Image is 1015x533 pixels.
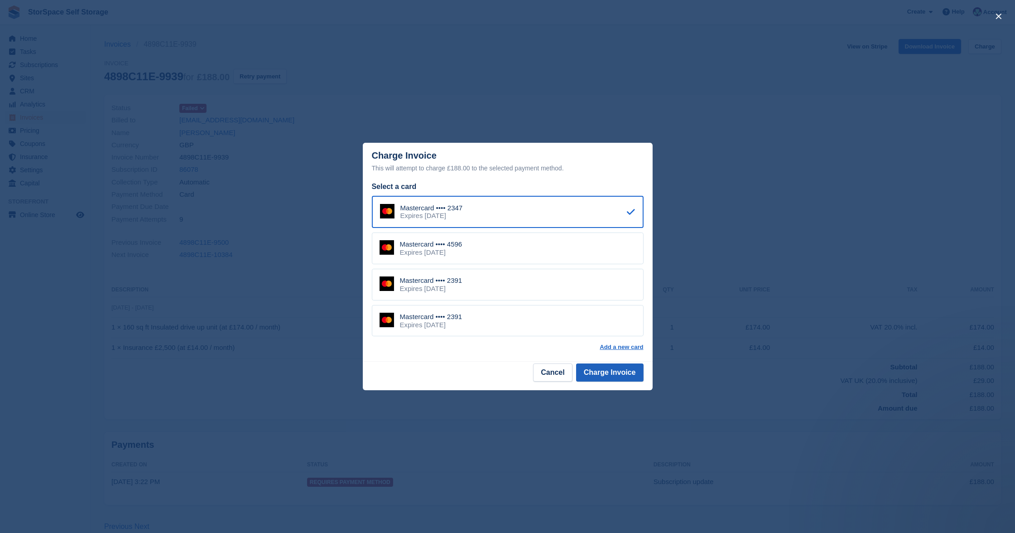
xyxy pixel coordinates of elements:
div: Mastercard •••• 2347 [400,204,463,212]
div: Expires [DATE] [400,212,463,220]
div: Charge Invoice [372,150,644,174]
a: Add a new card [600,344,643,351]
div: Expires [DATE] [400,285,462,293]
img: Mastercard Logo [380,276,394,291]
div: Expires [DATE] [400,321,462,329]
div: Mastercard •••• 4596 [400,240,462,248]
img: Mastercard Logo [380,204,394,218]
div: Mastercard •••• 2391 [400,313,462,321]
img: Mastercard Logo [380,240,394,255]
button: Cancel [533,363,572,382]
div: This will attempt to charge £188.00 to the selected payment method. [372,163,644,174]
div: Mastercard •••• 2391 [400,276,462,285]
div: Expires [DATE] [400,248,462,257]
img: Mastercard Logo [380,313,394,327]
button: Charge Invoice [576,363,644,382]
button: close [991,9,1006,24]
div: Select a card [372,181,644,192]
